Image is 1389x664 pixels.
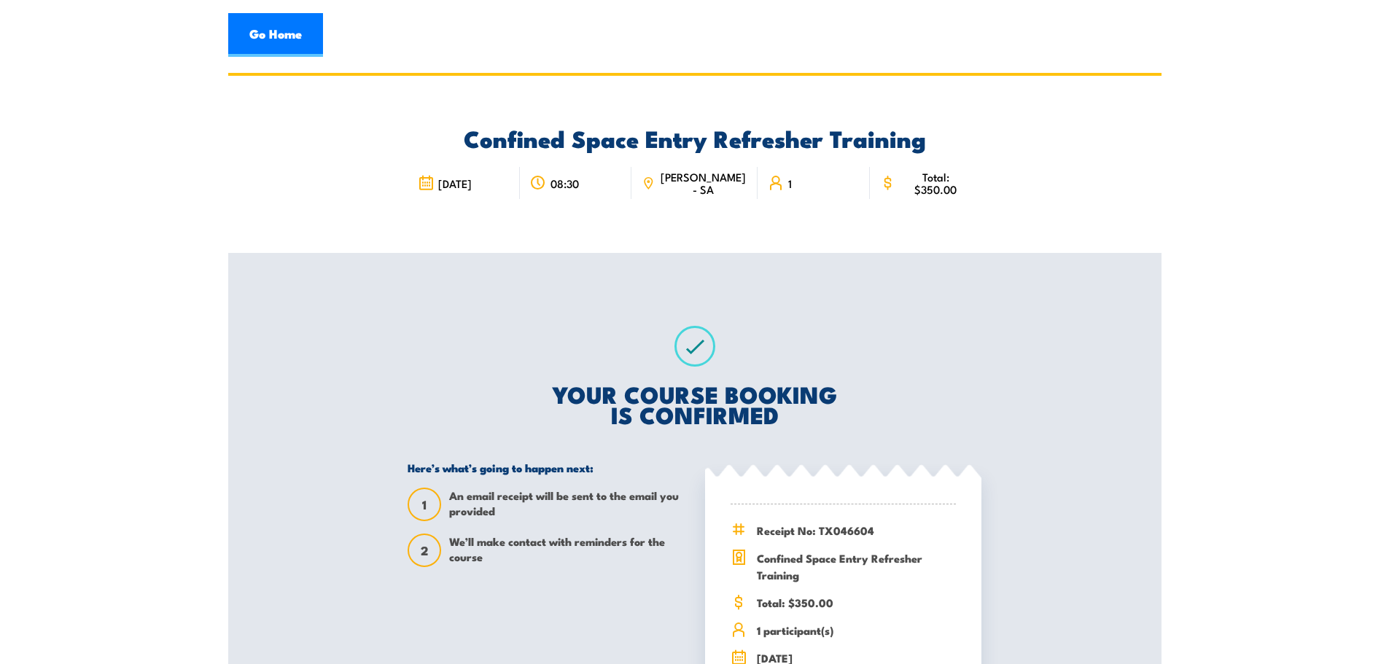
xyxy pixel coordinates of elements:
[408,128,981,148] h2: Confined Space Entry Refresher Training
[757,522,956,539] span: Receipt No: TX046604
[757,622,956,638] span: 1 participant(s)
[409,543,440,558] span: 2
[788,177,792,190] span: 1
[449,534,684,567] span: We’ll make contact with reminders for the course
[408,383,981,424] h2: YOUR COURSE BOOKING IS CONFIRMED
[449,488,684,521] span: An email receipt will be sent to the email you provided
[550,177,579,190] span: 08:30
[659,171,747,195] span: [PERSON_NAME] - SA
[757,594,956,611] span: Total: $350.00
[409,497,440,512] span: 1
[228,13,323,57] a: Go Home
[438,177,472,190] span: [DATE]
[408,461,684,474] h5: Here’s what’s going to happen next:
[900,171,971,195] span: Total: $350.00
[757,550,956,583] span: Confined Space Entry Refresher Training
